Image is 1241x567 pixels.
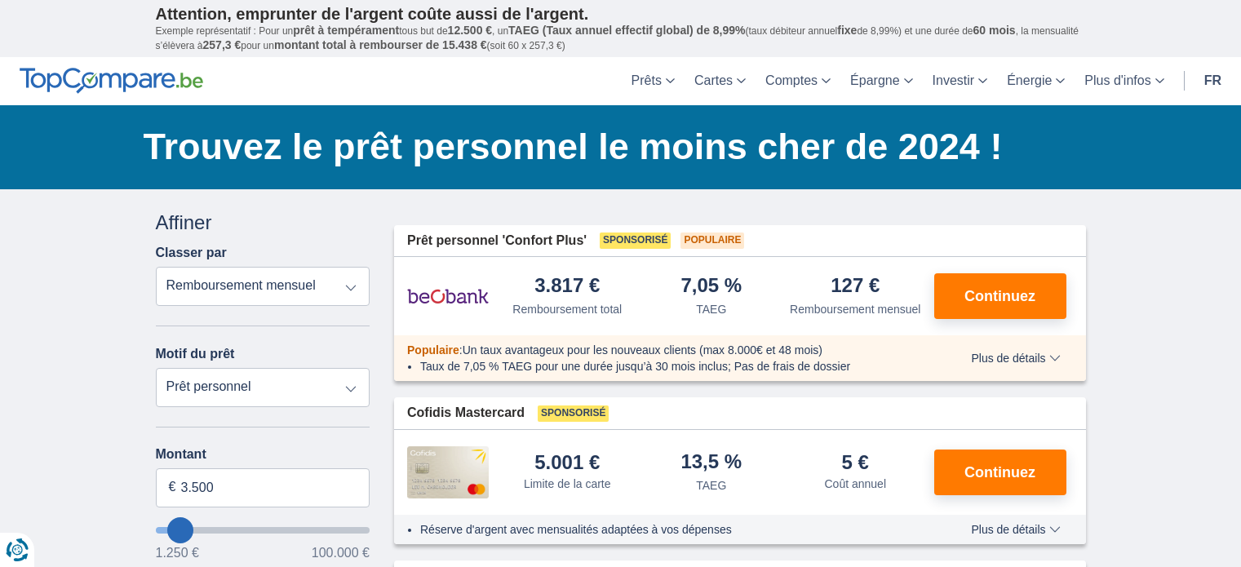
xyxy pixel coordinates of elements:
div: 127 € [831,276,880,298]
span: 100.000 € [312,547,370,560]
span: Sponsorisé [600,233,671,249]
span: montant total à rembourser de 15.438 € [274,38,487,51]
img: TopCompare [20,68,203,94]
li: Réserve d'argent avec mensualités adaptées à vos dépenses [420,521,924,538]
span: 257,3 € [203,38,242,51]
a: Prêts [622,57,685,105]
div: 5 € [842,453,869,472]
img: pret personnel Beobank [407,276,489,317]
span: 60 mois [973,24,1016,37]
span: prêt à tempérament [293,24,399,37]
span: fixe [837,24,857,37]
img: pret personnel Cofidis CC [407,446,489,498]
span: Plus de détails [971,524,1060,535]
p: Exemple représentatif : Pour un tous but de , un (taux débiteur annuel de 8,99%) et une durée de ... [156,24,1086,53]
span: Plus de détails [971,352,1060,364]
p: Attention, emprunter de l'argent coûte aussi de l'argent. [156,4,1086,24]
input: wantToBorrow [156,527,370,534]
label: Classer par [156,246,227,260]
span: Sponsorisé [538,405,609,422]
a: Comptes [756,57,840,105]
div: Remboursement mensuel [790,301,920,317]
span: Continuez [964,289,1035,303]
div: Coût annuel [824,476,886,492]
span: Populaire [407,343,459,357]
div: Affiner [156,209,370,237]
a: Cartes [685,57,756,105]
div: TAEG [696,301,726,317]
div: 13,5 % [680,452,742,474]
a: Épargne [840,57,923,105]
span: Un taux avantageux pour les nouveaux clients (max 8.000€ et 48 mois) [463,343,822,357]
li: Taux de 7,05 % TAEG pour une durée jusqu’à 30 mois inclus; Pas de frais de dossier [420,358,924,374]
label: Motif du prêt [156,347,235,361]
div: 3.817 € [534,276,600,298]
div: 5.001 € [534,453,600,472]
span: 12.500 € [448,24,493,37]
button: Plus de détails [959,523,1072,536]
button: Plus de détails [959,352,1072,365]
div: TAEG [696,477,726,494]
span: Cofidis Mastercard [407,404,525,423]
span: € [169,478,176,497]
button: Continuez [934,450,1066,495]
span: TAEG (Taux annuel effectif global) de 8,99% [508,24,745,37]
button: Continuez [934,273,1066,319]
div: 7,05 % [680,276,742,298]
a: fr [1194,57,1231,105]
div: : [394,342,937,358]
span: Continuez [964,465,1035,480]
span: Prêt personnel 'Confort Plus' [407,232,587,250]
div: Remboursement total [512,301,622,317]
label: Montant [156,447,370,462]
h1: Trouvez le prêt personnel le moins cher de 2024 ! [144,122,1086,172]
span: Populaire [680,233,744,249]
a: Investir [923,57,998,105]
span: 1.250 € [156,547,199,560]
div: Limite de la carte [524,476,611,492]
a: Énergie [997,57,1075,105]
a: Plus d'infos [1075,57,1173,105]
